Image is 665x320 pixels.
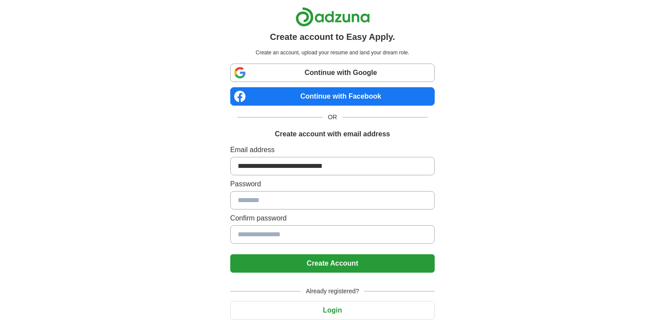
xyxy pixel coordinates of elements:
h1: Create account to Easy Apply. [270,30,395,43]
button: Login [230,301,435,320]
button: Create Account [230,254,435,273]
a: Continue with Facebook [230,87,435,106]
label: Confirm password [230,213,435,224]
label: Email address [230,145,435,155]
span: Already registered? [301,287,364,296]
p: Create an account, upload your resume and land your dream role. [232,49,433,57]
span: OR [323,113,342,122]
h1: Create account with email address [275,129,390,139]
a: Login [230,306,435,314]
a: Continue with Google [230,64,435,82]
label: Password [230,179,435,189]
img: Adzuna logo [296,7,370,27]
